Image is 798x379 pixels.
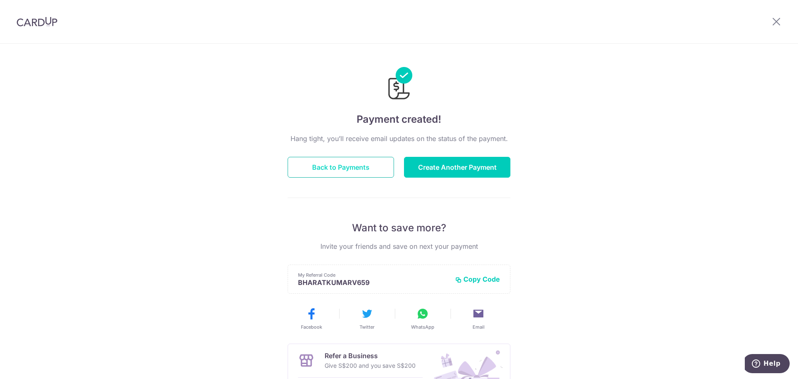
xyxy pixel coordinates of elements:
[360,324,374,330] span: Twitter
[386,67,412,102] img: Payments
[288,134,510,144] p: Hang tight, you’ll receive email updates on the status of the payment.
[288,157,394,178] button: Back to Payments
[325,361,416,371] p: Give S$200 and you save S$200
[342,307,392,330] button: Twitter
[17,17,57,27] img: CardUp
[288,221,510,235] p: Want to save more?
[454,307,503,330] button: Email
[745,354,790,375] iframe: Opens a widget where you can find more information
[298,272,448,278] p: My Referral Code
[288,112,510,127] h4: Payment created!
[411,324,434,330] span: WhatsApp
[398,307,447,330] button: WhatsApp
[301,324,322,330] span: Facebook
[298,278,448,287] p: BHARATKUMARV659
[287,307,336,330] button: Facebook
[473,324,485,330] span: Email
[288,241,510,251] p: Invite your friends and save on next your payment
[404,157,510,178] button: Create Another Payment
[455,275,500,283] button: Copy Code
[325,351,416,361] p: Refer a Business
